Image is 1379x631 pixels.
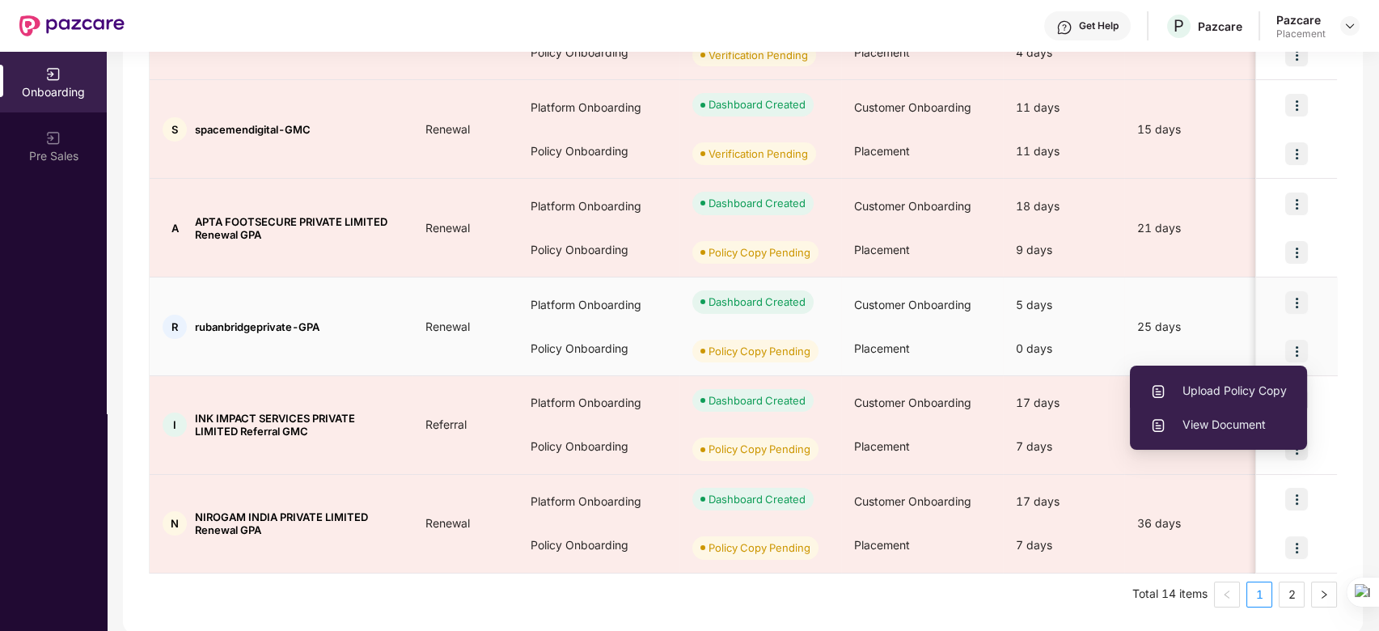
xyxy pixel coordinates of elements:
button: left [1214,582,1240,608]
li: Total 14 items [1132,582,1208,608]
div: Verification Pending [709,47,808,63]
div: Policy Onboarding [518,523,679,567]
li: 2 [1279,582,1305,608]
div: Get Help [1079,19,1119,32]
span: Referral [412,417,480,431]
div: Verification Pending [709,146,808,162]
span: Placement [854,144,910,158]
div: Policy Copy Pending [709,540,810,556]
div: A [163,216,187,240]
div: Platform Onboarding [518,283,679,327]
span: INK IMPACT SERVICES PRIVATE LIMITED Referral GMC [195,412,400,438]
img: icon [1285,536,1308,559]
span: NIROGAM INDIA PRIVATE LIMITED Renewal GPA [195,510,400,536]
span: Renewal [412,516,483,530]
li: 1 [1246,582,1272,608]
div: 0 days [1003,327,1124,371]
span: Renewal [412,122,483,136]
span: rubanbridgeprivate-GPA [195,320,319,333]
div: 21 days [1124,219,1262,237]
div: Policy Onboarding [518,228,679,272]
span: Placement [854,538,910,552]
span: Customer Onboarding [854,298,971,311]
div: N [163,511,187,536]
div: Dashboard Created [709,195,806,211]
div: 17 days [1003,381,1124,425]
div: I [163,413,187,437]
div: 4 days [1003,31,1124,74]
div: Platform Onboarding [518,184,679,228]
span: left [1222,590,1232,599]
img: icon [1285,44,1308,66]
div: Policy Onboarding [518,425,679,468]
img: svg+xml;base64,PHN2ZyB3aWR0aD0iMjAiIGhlaWdodD0iMjAiIHZpZXdCb3g9IjAgMCAyMCAyMCIgZmlsbD0ibm9uZSIgeG... [45,130,61,146]
div: Platform Onboarding [518,381,679,425]
span: right [1319,590,1329,599]
img: svg+xml;base64,PHN2ZyBpZD0iRHJvcGRvd24tMzJ4MzIiIHhtbG5zPSJodHRwOi8vd3d3LnczLm9yZy8yMDAwL3N2ZyIgd2... [1343,19,1356,32]
div: Dashboard Created [709,491,806,507]
span: Upload Policy Copy [1150,382,1287,400]
li: Previous Page [1214,582,1240,608]
span: Renewal [412,221,483,235]
img: icon [1285,340,1308,362]
div: 11 days [1003,86,1124,129]
div: Policy Copy Pending [709,244,810,260]
div: Placement [1276,28,1326,40]
div: 5 days [1003,283,1124,327]
div: Pazcare [1276,12,1326,28]
button: right [1311,582,1337,608]
img: icon [1285,193,1308,215]
div: 15 days [1124,121,1262,138]
div: Platform Onboarding [518,480,679,523]
span: Placement [854,341,910,355]
div: 7 days [1003,523,1124,567]
span: Placement [854,243,910,256]
span: Placement [854,439,910,453]
div: Policy Onboarding [518,129,679,173]
div: Policy Copy Pending [709,441,810,457]
img: svg+xml;base64,PHN2ZyBpZD0iVXBsb2FkX0xvZ3MiIGRhdGEtbmFtZT0iVXBsb2FkIExvZ3MiIHhtbG5zPSJodHRwOi8vd3... [1150,417,1166,434]
div: 25 days [1124,318,1262,336]
span: APTA FOOTSECURE PRIVATE LIMITED Renewal GPA [195,215,400,241]
div: Pazcare [1198,19,1242,34]
div: Platform Onboarding [518,86,679,129]
div: R [163,315,187,339]
span: spacemendigital-GMC [195,123,311,136]
li: Next Page [1311,582,1337,608]
img: icon [1285,291,1308,314]
img: icon [1285,142,1308,165]
div: Dashboard Created [709,294,806,310]
img: icon [1285,94,1308,116]
div: 9 days [1003,228,1124,272]
div: 18 days [1003,184,1124,228]
a: 2 [1280,582,1304,607]
div: 36 days [1124,515,1262,532]
span: View Document [1150,416,1287,434]
span: Customer Onboarding [854,199,971,213]
div: Dashboard Created [709,392,806,409]
div: 17 days [1003,480,1124,523]
img: New Pazcare Logo [19,15,125,36]
div: Policy Copy Pending [709,343,810,359]
span: P [1174,16,1184,36]
img: svg+xml;base64,PHN2ZyB3aWR0aD0iMjAiIGhlaWdodD0iMjAiIHZpZXdCb3g9IjAgMCAyMCAyMCIgZmlsbD0ibm9uZSIgeG... [45,66,61,83]
span: Customer Onboarding [854,396,971,409]
div: 7 days [1003,425,1124,468]
img: svg+xml;base64,PHN2ZyBpZD0iVXBsb2FkX0xvZ3MiIGRhdGEtbmFtZT0iVXBsb2FkIExvZ3MiIHhtbG5zPSJodHRwOi8vd3... [1150,383,1166,400]
img: svg+xml;base64,PHN2ZyBpZD0iSGVscC0zMngzMiIgeG1sbnM9Imh0dHA6Ly93d3cudzMub3JnLzIwMDAvc3ZnIiB3aWR0aD... [1056,19,1072,36]
img: icon [1285,241,1308,264]
div: 11 days [1003,129,1124,173]
span: Renewal [412,320,483,333]
div: S [163,117,187,142]
div: Policy Onboarding [518,31,679,74]
div: Dashboard Created [709,96,806,112]
img: icon [1285,488,1308,510]
span: Customer Onboarding [854,100,971,114]
a: 1 [1247,582,1271,607]
div: Policy Onboarding [518,327,679,371]
span: Customer Onboarding [854,494,971,508]
span: Placement [854,45,910,59]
